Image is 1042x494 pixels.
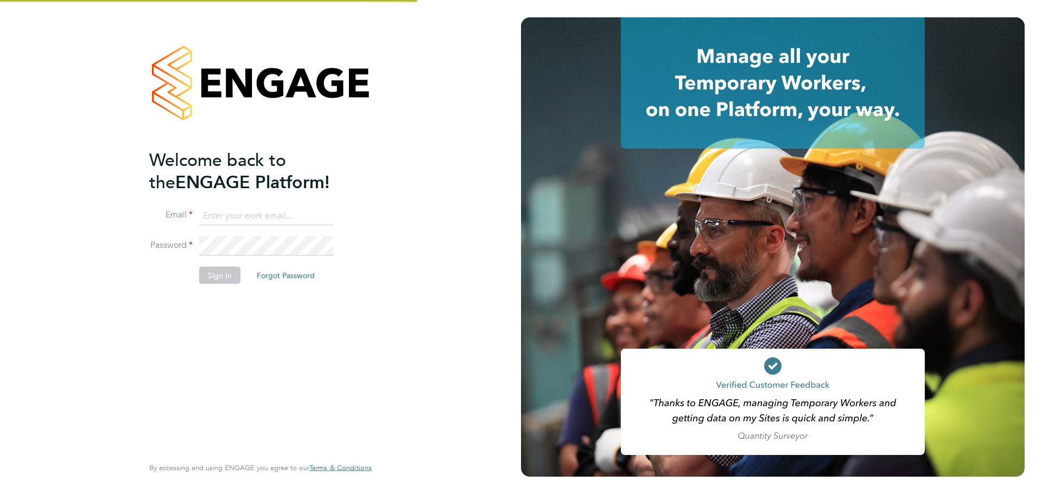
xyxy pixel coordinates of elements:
button: Sign In [199,267,240,284]
a: Terms & Conditions [309,464,372,472]
input: Enter your work email... [199,206,333,226]
label: Password [149,240,193,251]
h2: ENGAGE Platform! [149,149,361,193]
span: By accessing and using ENGAGE you agree to our [149,463,372,472]
button: Forgot Password [248,267,323,284]
span: Terms & Conditions [309,463,372,472]
span: Welcome back to the [149,149,286,193]
label: Email [149,209,193,221]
